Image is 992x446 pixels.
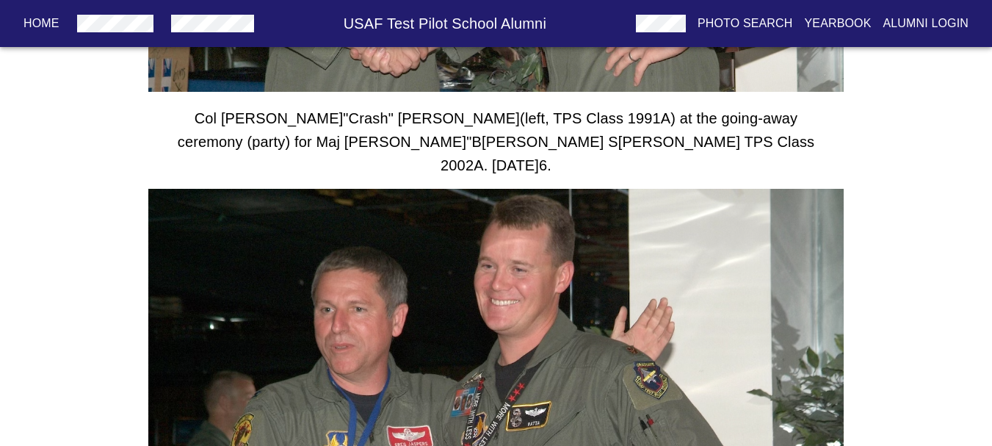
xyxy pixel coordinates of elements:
p: Alumni Login [883,15,969,32]
button: Photo Search [692,10,799,37]
button: Yearbook [798,10,877,37]
p: Home [23,15,59,32]
p: Yearbook [804,15,871,32]
button: Alumni Login [877,10,975,37]
h6: Col [PERSON_NAME]"Crash" [PERSON_NAME](left, TPS Class 1991A) at the going-away ceremony (party) ... [170,107,822,177]
p: Photo Search [698,15,793,32]
h6: USAF Test Pilot School Alumni [260,12,630,35]
button: Home [18,10,65,37]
